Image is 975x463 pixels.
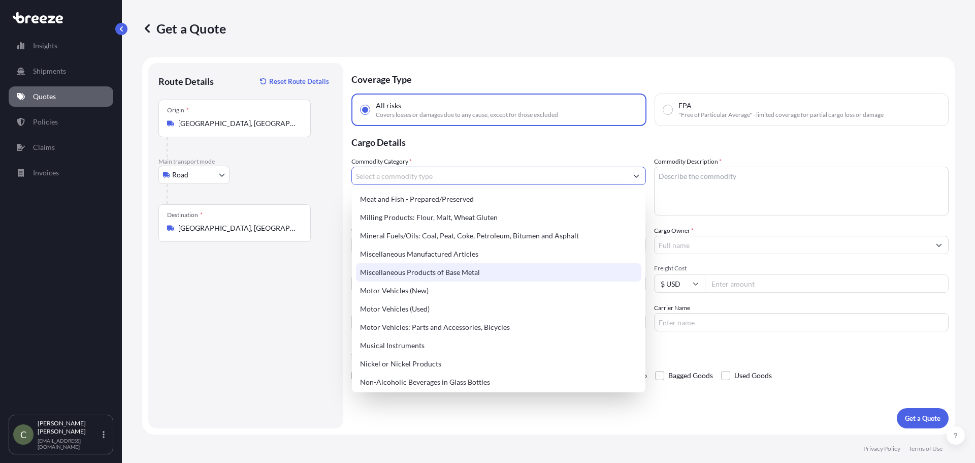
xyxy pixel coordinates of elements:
p: Quotes [33,91,56,102]
span: All risks [376,101,401,111]
span: Bagged Goods [668,368,713,383]
p: Policies [33,117,58,127]
input: Enter name [654,313,949,331]
input: Enter amount [705,274,949,293]
div: Miscellaneous Manufactured Articles [356,245,641,263]
input: Your internal reference [351,313,646,331]
div: Musical Instruments [356,336,641,355]
div: Milling Products: Flour, Malt, Wheat Gluten [356,208,641,227]
p: Coverage Type [351,63,949,94]
input: Select a commodity type [352,167,627,185]
div: Nickel or Nickel Products [356,355,641,373]
p: [PERSON_NAME] [PERSON_NAME] [38,419,101,436]
input: Origin [178,118,298,129]
div: Destination [167,211,203,219]
div: Mineral Fuels/Oils: Coal, Peat, Coke, Petroleum, Bitumen and Asphalt [356,227,641,245]
div: Motor Vehicles: Parts and Accessories, Bicycles [356,318,641,336]
p: Cargo Details [351,126,949,157]
span: Used Goods [734,368,772,383]
span: Road [172,170,188,180]
div: Origin [167,106,189,114]
button: Select transport [158,166,230,184]
p: [EMAIL_ADDRESS][DOMAIN_NAME] [38,438,101,450]
span: Load Type [351,264,382,274]
p: Get a Quote [905,413,940,423]
button: Show suggestions [627,167,645,185]
p: Claims [33,142,55,152]
span: Commodity Value [351,226,646,234]
p: Special Conditions [351,352,949,360]
label: Booking Reference [351,303,402,313]
div: Non-Alcoholic Beverages in Glass Bottles [356,373,641,391]
label: Commodity Category [351,157,412,167]
p: Main transport mode [158,158,333,166]
div: Motor Vehicles (Used) [356,300,641,318]
label: Carrier Name [654,303,690,313]
span: C [20,429,26,440]
div: Motor Vehicles (New) [356,282,641,300]
p: Terms of Use [908,445,942,453]
p: Shipments [33,66,66,76]
input: Destination [178,223,298,233]
span: Covers losses or damages due to any cause, except for those excluded [376,111,558,119]
span: Freight Cost [654,264,949,272]
p: Insights [33,41,57,51]
input: Full name [655,236,930,254]
div: Meat and Fish - Prepared/Preserved [356,190,641,208]
label: Cargo Owner [654,226,694,236]
div: Miscellaneous Products of Base Metal [356,263,641,282]
p: Reset Route Details [269,76,329,86]
p: Get a Quote [142,20,226,37]
button: Show suggestions [930,236,948,254]
p: Route Details [158,75,214,87]
label: Commodity Description [654,157,722,167]
p: Privacy Policy [863,445,900,453]
p: Invoices [33,168,59,178]
span: FPA [678,101,692,111]
span: "Free of Particular Average" - limited coverage for partial cargo loss or damage [678,111,884,119]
